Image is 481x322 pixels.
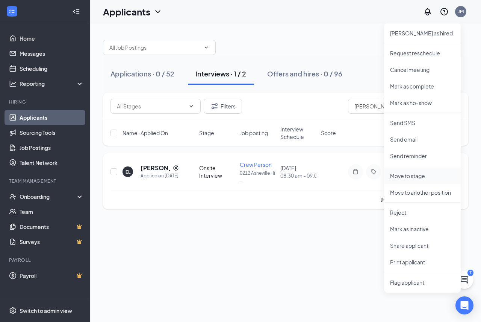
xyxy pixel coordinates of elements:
[240,129,268,137] span: Job posting
[20,140,84,155] a: Job Postings
[8,8,16,15] svg: WorkstreamLogo
[267,69,342,78] div: Offers and hires · 0 / 96
[321,129,336,137] span: Score
[9,80,17,87] svg: Analysis
[9,257,82,263] div: Payroll
[467,270,473,276] div: 7
[20,31,84,46] a: Home
[195,69,246,78] div: Interviews · 1 / 2
[188,103,194,109] svg: ChevronDown
[20,268,84,283] a: PayrollCrown
[351,169,360,175] svg: Note
[199,164,235,179] div: Onsite Interview
[199,129,214,137] span: Stage
[109,43,200,52] input: All Job Postings
[103,5,150,18] h1: Applicants
[369,169,378,175] svg: Tag
[348,99,461,114] input: Search in interviews
[141,164,170,172] h5: [PERSON_NAME]
[9,99,82,105] div: Hiring
[455,296,473,314] div: Open Intercom Messenger
[110,69,174,78] div: Applications · 0 / 52
[20,234,84,249] a: SurveysCrown
[9,307,17,314] svg: Settings
[381,197,461,203] p: [PERSON_NAME] interviewed .
[20,204,84,219] a: Team
[9,193,17,200] svg: UserCheck
[423,7,432,16] svg: Notifications
[280,125,316,140] span: Interview Schedule
[20,46,84,61] a: Messages
[458,8,464,15] div: JM
[440,7,449,16] svg: QuestionInfo
[20,125,84,140] a: Sourcing Tools
[20,110,84,125] a: Applicants
[141,172,179,180] div: Applied on [DATE]
[280,172,316,179] span: 08:30 am - 09:00 am
[460,275,469,284] svg: ChatActive
[117,102,185,110] input: All Stages
[126,169,130,175] div: EL
[20,307,72,314] div: Switch to admin view
[20,155,84,170] a: Talent Network
[73,8,80,15] svg: Collapse
[210,102,219,111] svg: Filter
[20,80,84,87] div: Reporting
[240,161,272,168] span: Crew Person
[203,44,209,50] svg: ChevronDown
[20,193,77,200] div: Onboarding
[9,178,82,184] div: Team Management
[20,219,84,234] a: DocumentsCrown
[173,165,179,171] svg: Reapply
[204,99,242,114] button: Filter Filters
[280,164,316,179] div: [DATE]
[455,271,473,289] button: ChatActive
[153,7,162,16] svg: ChevronDown
[20,61,84,76] a: Scheduling
[240,170,276,183] p: 0212 Asheville Hi ...
[390,172,455,180] p: Move to stage
[123,129,168,137] span: Name · Applied On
